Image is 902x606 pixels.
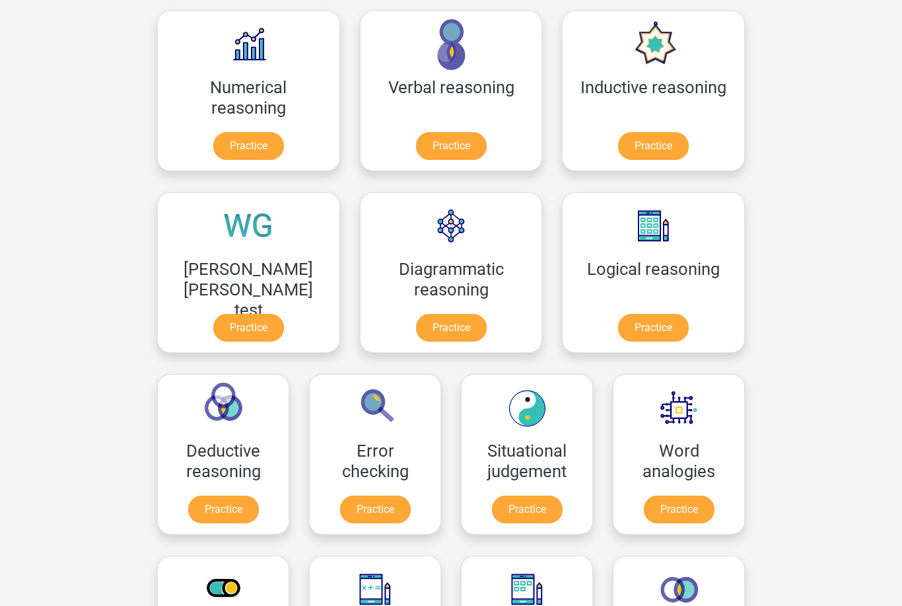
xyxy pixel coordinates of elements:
a: Practice [188,496,259,523]
a: Practice [416,314,487,342]
a: Practice [492,496,563,523]
a: Practice [416,132,487,160]
a: Practice [213,314,284,342]
a: Practice [644,496,714,523]
a: Practice [213,132,284,160]
a: Practice [618,314,689,342]
a: Practice [340,496,411,523]
a: Practice [618,132,689,160]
